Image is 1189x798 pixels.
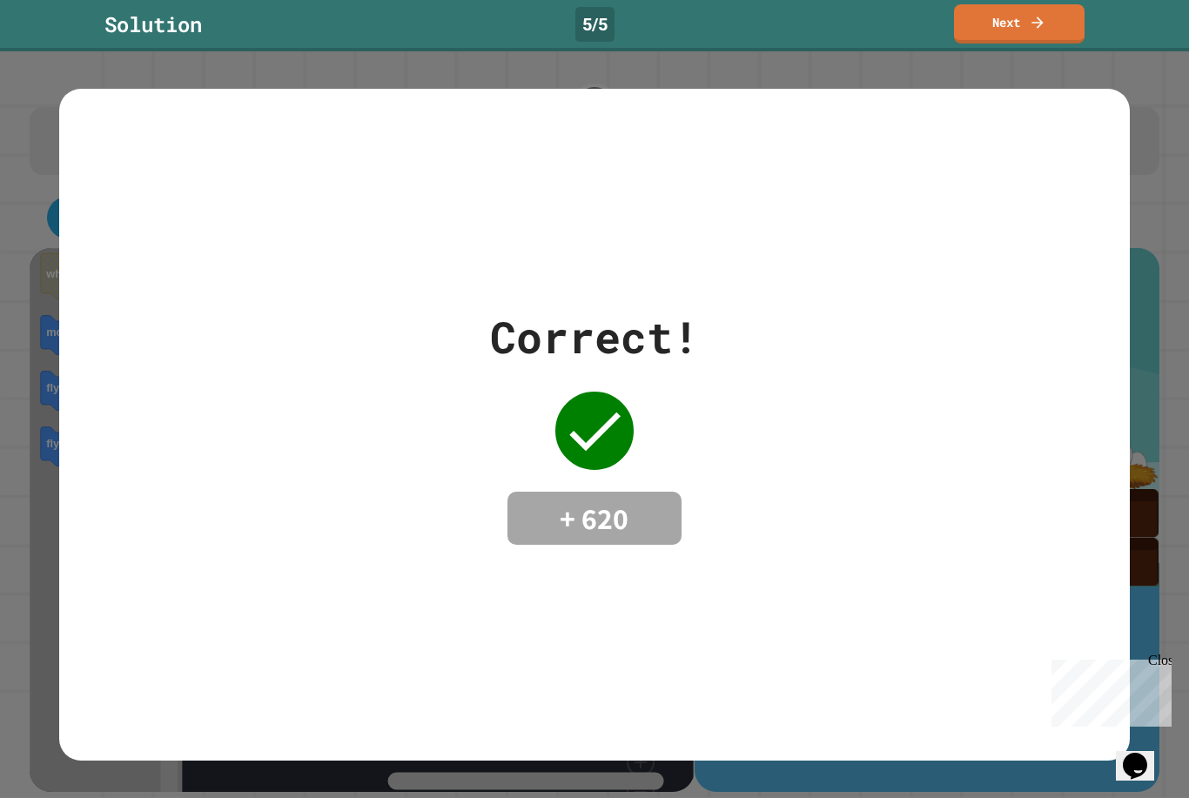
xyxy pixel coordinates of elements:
div: Correct! [490,305,699,370]
div: Chat with us now!Close [7,7,120,111]
h4: + 620 [525,500,664,537]
div: Solution [104,9,202,40]
a: Next [954,4,1085,44]
div: 5 / 5 [575,7,615,42]
iframe: chat widget [1116,728,1172,781]
iframe: chat widget [1045,653,1172,727]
